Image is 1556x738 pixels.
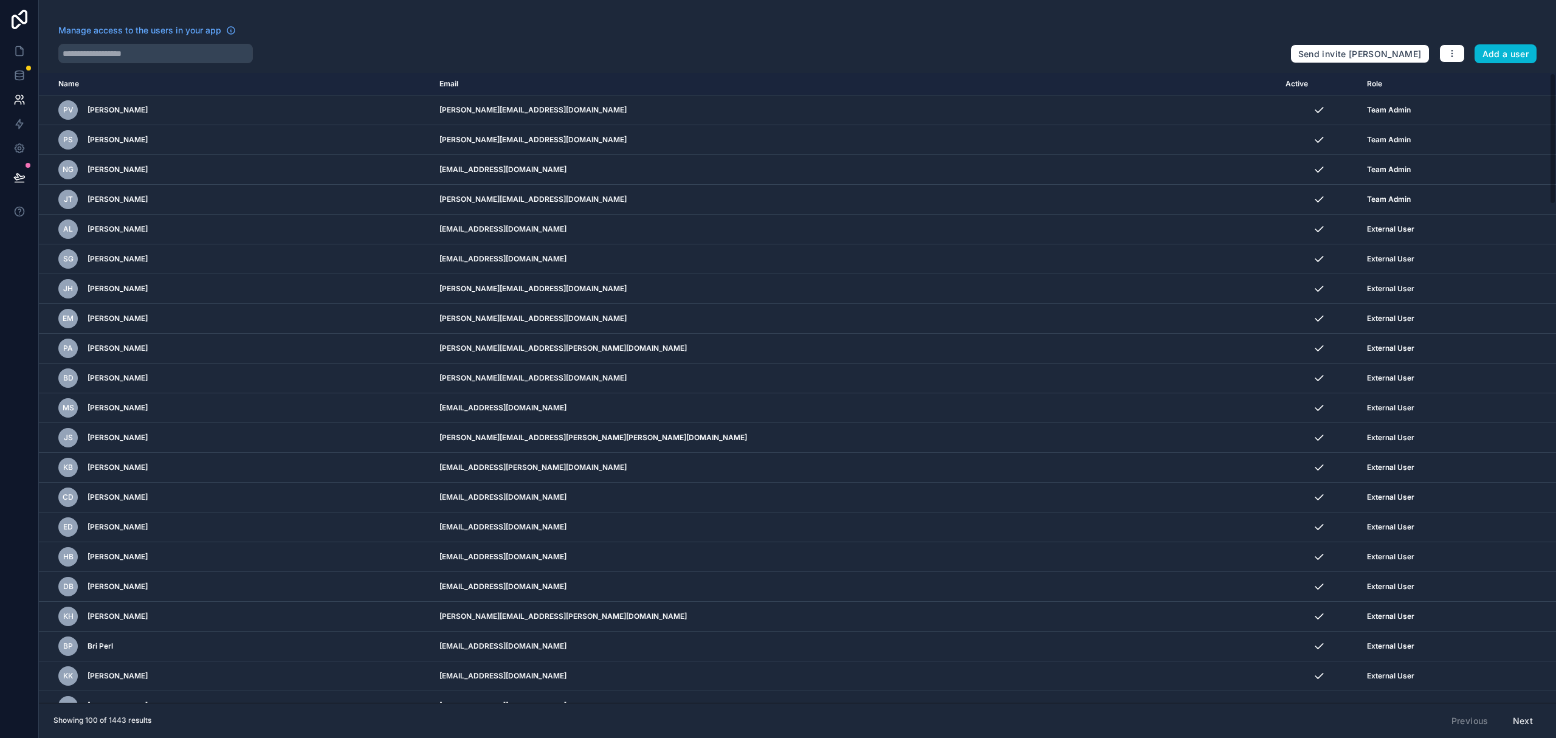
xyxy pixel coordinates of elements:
[63,343,73,353] span: PA
[1367,433,1414,443] span: External User
[432,423,1278,453] td: [PERSON_NAME][EMAIL_ADDRESS][PERSON_NAME][PERSON_NAME][DOMAIN_NAME]
[432,393,1278,423] td: [EMAIL_ADDRESS][DOMAIN_NAME]
[1367,492,1414,502] span: External User
[88,254,148,264] span: [PERSON_NAME]
[1367,105,1411,115] span: Team Admin
[53,716,151,725] span: Showing 100 of 1443 results
[88,522,148,532] span: [PERSON_NAME]
[432,691,1278,721] td: [EMAIL_ADDRESS][DOMAIN_NAME]
[88,671,148,681] span: [PERSON_NAME]
[1367,314,1414,323] span: External User
[1367,165,1411,174] span: Team Admin
[88,612,148,621] span: [PERSON_NAME]
[1367,463,1414,472] span: External User
[432,661,1278,691] td: [EMAIL_ADDRESS][DOMAIN_NAME]
[39,73,432,95] th: Name
[88,165,148,174] span: [PERSON_NAME]
[88,463,148,472] span: [PERSON_NAME]
[63,612,74,621] span: KH
[88,373,148,383] span: [PERSON_NAME]
[63,165,74,174] span: NG
[88,135,148,145] span: [PERSON_NAME]
[63,671,73,681] span: KK
[88,552,148,562] span: [PERSON_NAME]
[1360,73,1496,95] th: Role
[432,512,1278,542] td: [EMAIL_ADDRESS][DOMAIN_NAME]
[64,433,73,443] span: JS
[432,572,1278,602] td: [EMAIL_ADDRESS][DOMAIN_NAME]
[432,155,1278,185] td: [EMAIL_ADDRESS][DOMAIN_NAME]
[88,582,148,591] span: [PERSON_NAME]
[1367,552,1414,562] span: External User
[88,343,148,353] span: [PERSON_NAME]
[432,215,1278,244] td: [EMAIL_ADDRESS][DOMAIN_NAME]
[63,105,74,115] span: PV
[63,224,73,234] span: AL
[39,73,1556,703] div: scrollable content
[63,552,74,562] span: HB
[63,284,73,294] span: JH
[88,314,148,323] span: [PERSON_NAME]
[63,641,73,651] span: BP
[58,24,236,36] a: Manage access to the users in your app
[1504,711,1541,731] button: Next
[63,254,74,264] span: SG
[88,492,148,502] span: [PERSON_NAME]
[432,244,1278,274] td: [EMAIL_ADDRESS][DOMAIN_NAME]
[88,195,148,204] span: [PERSON_NAME]
[64,195,73,204] span: JT
[1278,73,1360,95] th: Active
[1367,403,1414,413] span: External User
[1367,254,1414,264] span: External User
[432,453,1278,483] td: [EMAIL_ADDRESS][PERSON_NAME][DOMAIN_NAME]
[432,304,1278,334] td: [PERSON_NAME][EMAIL_ADDRESS][DOMAIN_NAME]
[63,492,74,502] span: CD
[1367,522,1414,532] span: External User
[1367,612,1414,621] span: External User
[1367,671,1414,681] span: External User
[1367,135,1411,145] span: Team Admin
[432,334,1278,364] td: [PERSON_NAME][EMAIL_ADDRESS][PERSON_NAME][DOMAIN_NAME]
[63,314,74,323] span: EM
[63,701,74,711] span: AB
[1367,701,1414,711] span: External User
[432,632,1278,661] td: [EMAIL_ADDRESS][DOMAIN_NAME]
[88,701,148,711] span: [PERSON_NAME]
[432,542,1278,572] td: [EMAIL_ADDRESS][DOMAIN_NAME]
[432,95,1278,125] td: [PERSON_NAME][EMAIL_ADDRESS][DOMAIN_NAME]
[1367,195,1411,204] span: Team Admin
[1367,343,1414,353] span: External User
[1367,284,1414,294] span: External User
[63,582,74,591] span: DB
[432,274,1278,304] td: [PERSON_NAME][EMAIL_ADDRESS][DOMAIN_NAME]
[1290,44,1430,64] button: Send invite [PERSON_NAME]
[432,73,1278,95] th: Email
[1367,373,1414,383] span: External User
[432,602,1278,632] td: [PERSON_NAME][EMAIL_ADDRESS][PERSON_NAME][DOMAIN_NAME]
[63,403,74,413] span: MS
[1367,582,1414,591] span: External User
[432,483,1278,512] td: [EMAIL_ADDRESS][DOMAIN_NAME]
[88,284,148,294] span: [PERSON_NAME]
[432,364,1278,393] td: [PERSON_NAME][EMAIL_ADDRESS][DOMAIN_NAME]
[88,641,113,651] span: Bri Perl
[1475,44,1537,64] button: Add a user
[432,185,1278,215] td: [PERSON_NAME][EMAIL_ADDRESS][DOMAIN_NAME]
[1367,224,1414,234] span: External User
[432,125,1278,155] td: [PERSON_NAME][EMAIL_ADDRESS][DOMAIN_NAME]
[63,373,74,383] span: BD
[63,135,73,145] span: PS
[63,463,73,472] span: KB
[88,433,148,443] span: [PERSON_NAME]
[1367,641,1414,651] span: External User
[88,105,148,115] span: [PERSON_NAME]
[88,403,148,413] span: [PERSON_NAME]
[88,224,148,234] span: [PERSON_NAME]
[63,522,73,532] span: ED
[58,24,221,36] span: Manage access to the users in your app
